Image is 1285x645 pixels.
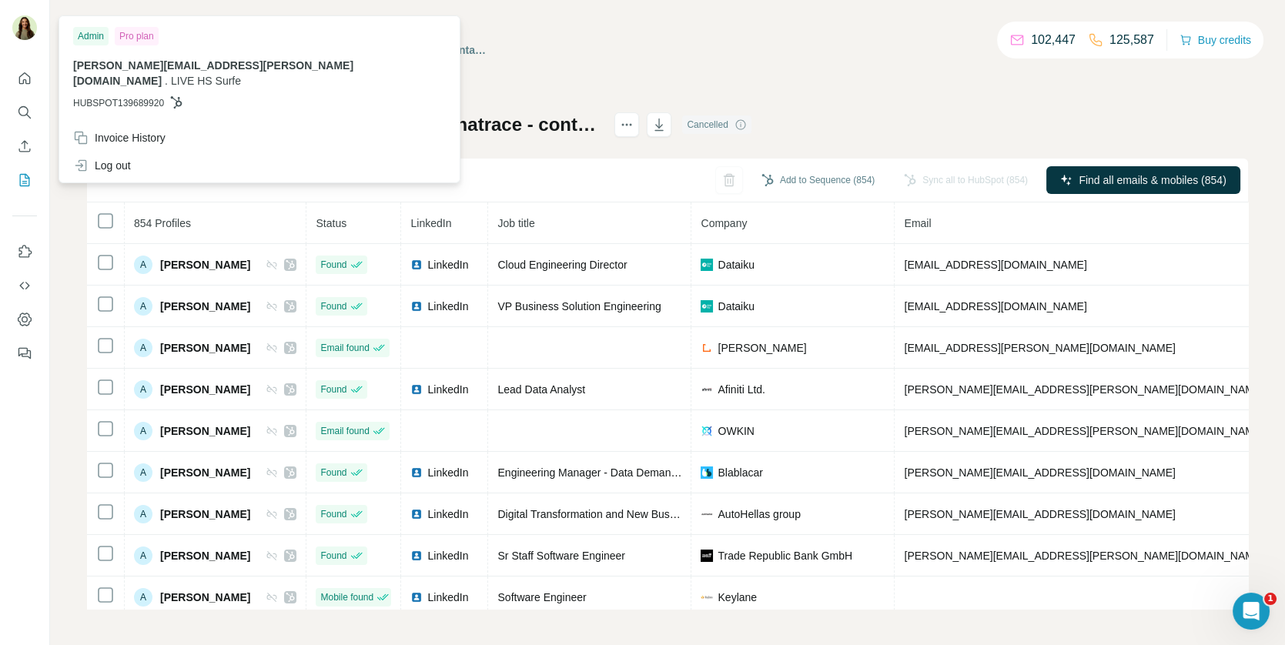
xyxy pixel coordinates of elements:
button: Feedback [12,339,37,367]
span: Company [701,217,747,229]
button: actions [614,112,639,137]
button: My lists [12,166,37,194]
span: Sr Staff Software Engineer [497,550,625,562]
img: LinkedIn logo [410,550,423,562]
button: Find all emails & mobiles (854) [1046,166,1240,194]
span: HUBSPOT139689920 [73,96,164,110]
span: Email [904,217,931,229]
div: A [134,380,152,399]
span: LinkedIn [427,590,468,605]
div: Cancelled [682,115,751,134]
span: [EMAIL_ADDRESS][PERSON_NAME][DOMAIN_NAME] [904,342,1175,354]
button: Dashboard [12,306,37,333]
span: Found [320,466,346,480]
span: [PERSON_NAME] [160,299,250,314]
div: A [134,339,152,357]
div: Log out [73,158,131,173]
img: company-logo [701,508,713,520]
img: LinkedIn logo [410,466,423,479]
button: Enrich CSV [12,132,37,160]
button: Use Surfe API [12,272,37,299]
span: Found [320,299,346,313]
button: Use Surfe on LinkedIn [12,238,37,266]
button: Search [12,99,37,126]
img: company-logo [701,591,713,603]
span: Found [320,383,346,396]
p: 125,587 [1109,31,1154,49]
span: [PERSON_NAME] [160,382,250,397]
span: [PERSON_NAME] [160,548,250,563]
span: [EMAIL_ADDRESS][DOMAIN_NAME] [904,259,1086,271]
img: LinkedIn logo [410,383,423,396]
div: A [134,256,152,274]
span: LinkedIn [410,217,451,229]
span: Trade Republic Bank GmbH [718,548,852,563]
span: LinkedIn [427,382,468,397]
img: company-logo [701,425,713,437]
button: Add to Sequence (854) [751,169,885,192]
span: Found [320,507,346,521]
span: [PERSON_NAME][EMAIL_ADDRESS][PERSON_NAME][DOMAIN_NAME] [904,550,1264,562]
span: LinkedIn [427,506,468,522]
span: [PERSON_NAME][EMAIL_ADDRESS][DOMAIN_NAME] [904,508,1175,520]
span: [PERSON_NAME] [160,506,250,522]
img: company-logo [701,550,713,562]
span: 1 [1264,593,1277,605]
span: LinkedIn [427,465,468,480]
div: A [134,422,152,440]
span: [PERSON_NAME] [160,465,250,480]
span: Digital Transformation and New Business Models Director [497,508,773,520]
span: [PERSON_NAME] [160,590,250,605]
img: company-logo [701,342,713,354]
button: Buy credits [1180,29,1251,51]
span: [PERSON_NAME][EMAIL_ADDRESS][PERSON_NAME][DOMAIN_NAME] [73,59,353,87]
span: LinkedIn [427,299,468,314]
span: [PERSON_NAME][EMAIL_ADDRESS][PERSON_NAME][DOMAIN_NAME] [904,383,1264,396]
img: Avatar [12,15,37,40]
span: Dataiku [718,257,754,272]
img: LinkedIn logo [410,259,423,271]
span: [PERSON_NAME] [160,257,250,272]
img: company-logo [701,466,713,479]
span: 854 Profiles [134,217,191,229]
div: A [134,588,152,607]
img: LinkedIn logo [410,508,423,520]
span: Cloud Engineering Director [497,259,627,271]
span: AutoHellas group [718,506,800,522]
span: [EMAIL_ADDRESS][DOMAIN_NAME] [904,300,1086,312]
span: Keylane [718,590,757,605]
span: LinkedIn [427,548,468,563]
img: company-logo [701,259,713,271]
span: Lead Data Analyst [497,383,585,396]
img: company-logo [701,300,713,312]
span: Software Engineer [497,591,586,603]
span: [PERSON_NAME] [160,423,250,439]
span: . [165,75,168,87]
span: Dataiku [718,299,754,314]
div: A [134,505,152,523]
div: A [134,297,152,316]
span: OWKIN [718,423,754,439]
img: LinkedIn logo [410,591,423,603]
span: [PERSON_NAME] [160,340,250,356]
span: Email found [320,424,369,438]
span: Mobile found [320,590,373,604]
span: LinkedIn [427,257,468,272]
button: Quick start [12,65,37,92]
span: Find all emails & mobiles (854) [1079,172,1226,188]
span: [PERSON_NAME] [718,340,806,356]
span: [PERSON_NAME][EMAIL_ADDRESS][PERSON_NAME][DOMAIN_NAME] [904,425,1264,437]
span: Blablacar [718,465,762,480]
span: Engineering Manager - Data Demand Team [497,466,706,479]
span: LIVE HS Surfe [171,75,241,87]
span: [PERSON_NAME][EMAIL_ADDRESS][DOMAIN_NAME] [904,466,1175,479]
span: Found [320,258,346,272]
p: 102,447 [1031,31,1076,49]
div: Admin [73,27,109,45]
span: Status [316,217,346,229]
img: LinkedIn logo [410,300,423,312]
span: Found [320,549,346,563]
div: Invoice History [73,130,166,145]
span: Afiniti Ltd. [718,382,765,397]
img: company-logo [701,383,713,396]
